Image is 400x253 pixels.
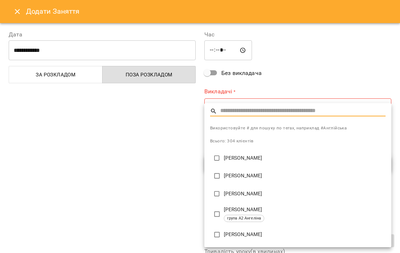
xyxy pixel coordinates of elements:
span: Всього: 304 клієнтів [210,138,254,143]
p: [PERSON_NAME] [224,190,386,197]
p: [PERSON_NAME] [224,206,386,213]
span: група А2 Ангеліна [224,216,264,222]
span: Використовуйте # для пошуку по тегах, наприклад #Англійська [210,125,386,132]
p: [PERSON_NAME] [224,172,386,179]
p: [PERSON_NAME] [224,155,386,162]
p: [PERSON_NAME] [224,231,386,238]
